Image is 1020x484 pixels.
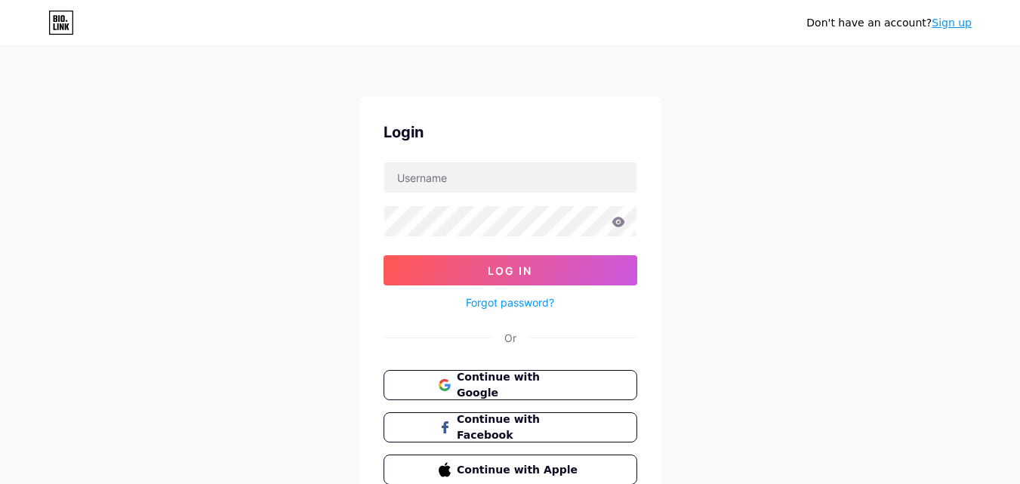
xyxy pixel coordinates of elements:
[384,412,637,442] button: Continue with Facebook
[457,462,581,478] span: Continue with Apple
[384,370,637,400] button: Continue with Google
[384,162,636,193] input: Username
[932,17,972,29] a: Sign up
[504,330,516,346] div: Or
[457,369,581,401] span: Continue with Google
[384,121,637,143] div: Login
[457,412,581,443] span: Continue with Facebook
[466,294,554,310] a: Forgot password?
[384,255,637,285] button: Log In
[806,15,972,31] div: Don't have an account?
[488,264,532,277] span: Log In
